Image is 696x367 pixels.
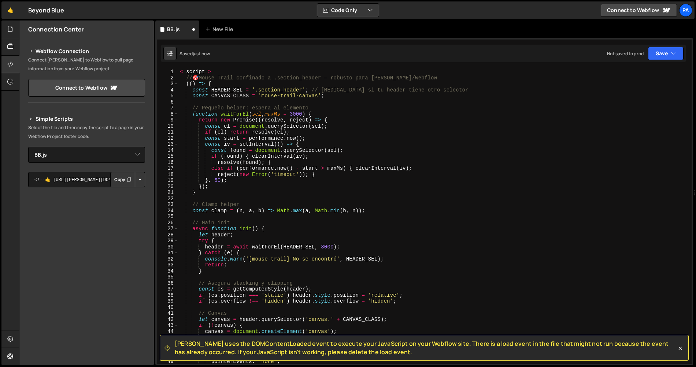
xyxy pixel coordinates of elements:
iframe: YouTube video player [28,270,146,336]
div: 1 [157,69,178,75]
div: New File [205,26,236,33]
div: 14 [157,147,178,154]
div: 43 [157,322,178,329]
div: 7 [157,105,178,111]
div: Not saved to prod [607,50,644,57]
div: 17 [157,165,178,172]
div: 47 [157,347,178,353]
div: 42 [157,317,178,323]
h2: Webflow Connection [28,47,145,56]
div: 26 [157,220,178,226]
button: Save [648,47,684,60]
div: 49 [157,359,178,365]
p: Connect [PERSON_NAME] to Webflow to pull page information from your Webflow project [28,56,145,73]
button: Code Only [317,4,379,17]
div: 40 [157,304,178,311]
div: 31 [157,250,178,256]
h2: Connection Center [28,25,84,33]
a: Connect to Webflow [28,79,145,97]
div: just now [193,50,210,57]
a: 🤙 [1,1,19,19]
div: 3 [157,81,178,87]
div: Button group with nested dropdown [110,172,145,187]
div: 21 [157,190,178,196]
a: Connect to Webflow [601,4,677,17]
div: 27 [157,226,178,232]
div: 4 [157,87,178,93]
div: 2 [157,75,178,81]
div: 24 [157,208,178,214]
div: BB.js [167,26,180,33]
div: 36 [157,280,178,287]
div: 11 [157,129,178,135]
div: 37 [157,286,178,292]
div: 46 [157,341,178,347]
span: [PERSON_NAME] uses the DOMContentLoaded event to execute your JavaScript on your Webflow site. Th... [175,340,677,356]
div: 5 [157,93,178,99]
div: 13 [157,141,178,147]
div: 8 [157,111,178,117]
div: 29 [157,238,178,244]
div: 28 [157,232,178,238]
button: Copy [110,172,135,187]
div: 6 [157,99,178,105]
div: 44 [157,329,178,335]
div: 38 [157,292,178,299]
div: 23 [157,202,178,208]
textarea: <!--🤙 [URL][PERSON_NAME][DOMAIN_NAME]> <script>document.addEventListener("DOMContentLoaded", func... [28,172,145,187]
div: 20 [157,184,178,190]
div: 15 [157,153,178,160]
div: 10 [157,123,178,130]
div: Beyond Blue [28,6,64,15]
div: 33 [157,262,178,268]
div: 32 [157,256,178,262]
div: 45 [157,334,178,341]
div: 22 [157,196,178,202]
div: 16 [157,160,178,166]
div: 35 [157,274,178,280]
div: 30 [157,244,178,250]
h2: Simple Scripts [28,115,145,123]
div: 34 [157,268,178,274]
div: 48 [157,353,178,359]
div: 12 [157,135,178,142]
div: 9 [157,117,178,123]
div: 25 [157,214,178,220]
iframe: YouTube video player [28,199,146,265]
div: 19 [157,177,178,184]
div: 41 [157,310,178,317]
a: Pa [679,4,692,17]
div: 18 [157,172,178,178]
div: Saved [179,50,210,57]
div: 39 [157,298,178,304]
p: Select the file and then copy the script to a page in your Webflow Project footer code. [28,123,145,141]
